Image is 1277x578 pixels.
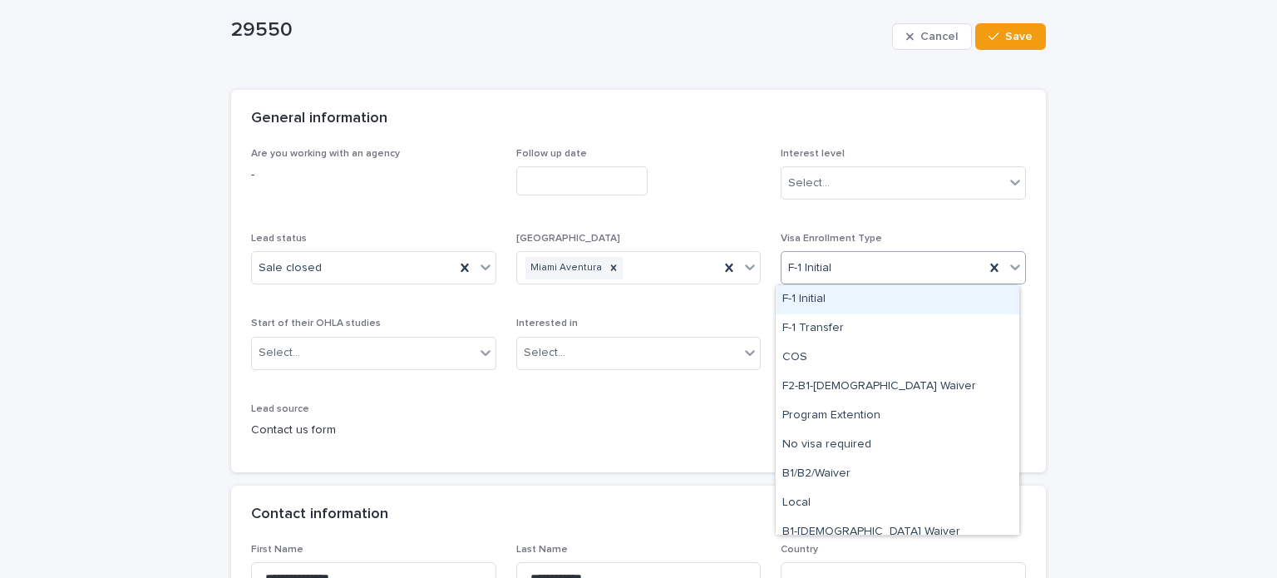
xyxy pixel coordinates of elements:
span: Last Name [516,545,568,555]
div: COS [776,343,1019,373]
div: B1-B2-Visa Waiver [776,518,1019,547]
div: No visa required [776,431,1019,460]
div: Select... [524,344,565,362]
p: 29550 [231,18,885,42]
h2: Contact information [251,506,388,524]
h2: General information [251,110,387,128]
div: B1/B2/Waiver [776,460,1019,489]
span: Country [781,545,818,555]
p: - [251,166,496,184]
p: Contact us form [251,422,496,439]
span: Start of their OHLA studies [251,319,381,329]
span: Save [1005,31,1033,42]
button: Save [975,23,1046,50]
span: Interested in [516,319,578,329]
span: Cancel [920,31,958,42]
span: Interest level [781,149,845,159]
span: Lead source [251,404,309,414]
span: Lead status [251,234,307,244]
span: [GEOGRAPHIC_DATA] [516,234,620,244]
div: F2-B1-B2-Visa Waiver [776,373,1019,402]
div: Program Extention [776,402,1019,431]
span: Visa Enrollment Type [781,234,882,244]
span: Sale closed [259,259,322,277]
div: F-1 Initial [776,285,1019,314]
span: Are you working with an agency [251,149,400,159]
div: Local [776,489,1019,518]
div: Select... [259,344,300,362]
span: First Name [251,545,303,555]
button: Cancel [892,23,972,50]
span: Follow up date [516,149,587,159]
span: F-1 Initial [788,259,831,277]
div: Select... [788,175,830,192]
div: F-1 Transfer [776,314,1019,343]
div: Miami Aventura [525,257,604,279]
